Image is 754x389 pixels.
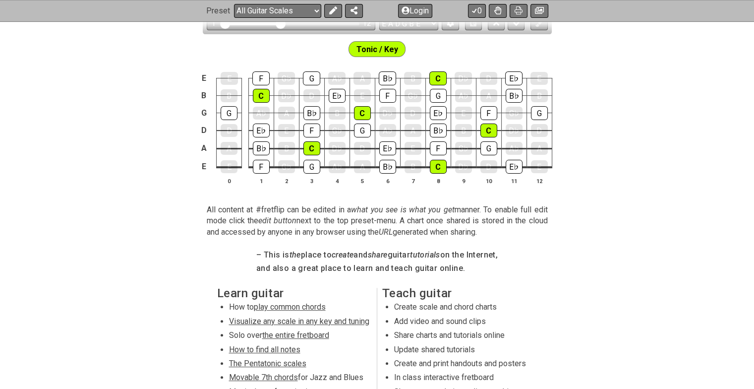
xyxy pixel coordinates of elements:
[278,160,295,173] div: G♭
[354,106,371,120] div: C
[207,17,375,30] div: Visible fret range
[221,160,237,173] div: E
[254,302,326,312] span: play common chords
[379,89,396,103] div: F
[253,160,270,174] div: F
[430,124,447,137] div: B♭
[256,263,498,274] h4: and also a great place to learn and teach guitar online.
[405,160,421,173] div: B
[349,176,375,186] th: 5
[451,176,476,186] th: 9
[382,288,537,299] h2: Teach guitar
[253,107,270,120] div: A♭
[229,373,298,382] span: Movable 7th chords
[354,124,371,137] div: G
[455,124,472,137] div: B
[506,107,522,120] div: G♭
[303,71,320,85] div: G
[248,176,274,186] th: 1
[468,4,486,18] button: 0
[253,124,270,137] div: E♭
[278,124,295,137] div: E
[221,72,238,85] div: E
[430,106,447,120] div: E♭
[531,124,548,137] div: D
[303,106,320,120] div: B♭
[274,176,299,186] th: 2
[198,104,210,122] td: G
[329,160,346,173] div: A♭
[400,176,425,186] th: 7
[530,72,548,85] div: E
[221,124,237,137] div: D
[198,70,210,87] td: E
[256,250,498,260] h4: – This is place to and guitar on the Internet,
[353,72,371,85] div: A
[221,89,237,102] div: B
[299,176,324,186] th: 3
[379,227,393,237] em: URL
[368,250,388,259] em: share
[217,176,242,186] th: 0
[278,89,295,102] div: D♭
[465,17,482,30] button: Toggle horizontal chord view
[531,142,548,155] div: A
[506,89,522,103] div: B♭
[262,330,329,340] span: the entire fretboard
[430,141,447,155] div: F
[324,176,349,186] th: 4
[290,250,301,259] em: the
[253,141,270,155] div: B♭
[229,302,370,316] li: How to
[253,89,270,103] div: C
[531,89,548,102] div: B
[480,160,497,173] div: D
[329,89,346,103] div: E♭
[410,250,440,259] em: tutorials
[345,4,363,18] button: Share Preset
[506,160,522,174] div: E♭
[379,107,396,120] div: D♭
[531,160,548,173] div: E
[212,19,216,28] div: 1
[354,142,371,155] div: D
[455,142,472,155] div: G♭
[480,106,497,120] div: F
[455,72,472,85] div: D♭
[198,157,210,176] td: E
[234,4,321,18] select: Preset
[455,89,472,102] div: A♭
[229,330,370,344] li: Solo over
[229,317,369,326] span: Visualize any scale in any key and tuning
[329,142,346,155] div: D♭
[258,216,296,225] em: edit button
[506,124,522,137] div: D♭
[505,71,522,85] div: E♭
[429,71,447,85] div: C
[229,372,370,386] li: for Jazz and Blues
[198,139,210,158] td: A
[303,124,320,137] div: F
[221,106,237,120] div: G
[442,17,459,30] button: Edit Tuning
[530,17,547,30] button: First click edit preset to enable marker editing
[329,107,346,120] div: B
[363,19,371,28] div: 12
[455,160,472,173] div: D♭
[394,372,535,386] li: In class interactive fretboard
[278,107,295,120] div: A
[324,4,342,18] button: Edit Preset
[221,142,237,155] div: A
[328,72,346,85] div: A♭
[405,142,421,155] div: E
[198,122,210,139] td: D
[394,344,535,358] li: Update shared tutorials
[526,176,552,186] th: 12
[430,89,447,103] div: G
[506,142,522,155] div: A♭
[198,87,210,104] td: B
[379,71,396,85] div: B♭
[480,89,497,102] div: A
[229,345,300,354] span: How to find all notes
[375,176,400,186] th: 6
